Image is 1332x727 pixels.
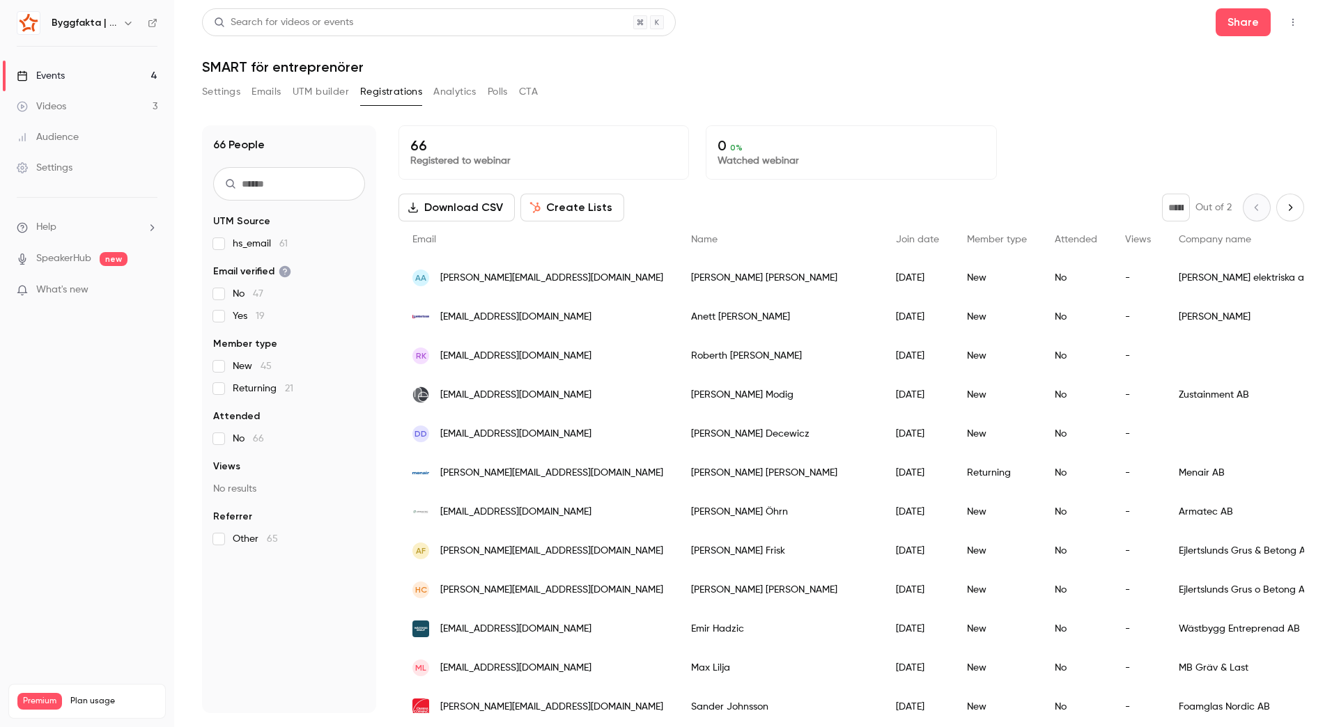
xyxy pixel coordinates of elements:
[1111,609,1165,648] div: -
[17,130,79,144] div: Audience
[520,194,624,221] button: Create Lists
[1276,194,1304,221] button: Next page
[953,258,1041,297] div: New
[677,492,882,531] div: [PERSON_NAME] Öhrn
[233,432,264,446] span: No
[953,297,1041,336] div: New
[213,136,265,153] h1: 66 People
[1041,375,1111,414] div: No
[213,214,365,546] section: facet-groups
[440,466,663,480] span: [PERSON_NAME][EMAIL_ADDRESS][DOMAIN_NAME]
[677,258,882,297] div: [PERSON_NAME] [PERSON_NAME]
[953,531,1041,570] div: New
[415,584,427,596] span: HC
[1041,570,1111,609] div: No
[360,81,422,103] button: Registrations
[882,492,953,531] div: [DATE]
[256,311,265,321] span: 19
[953,453,1041,492] div: Returning
[36,220,56,235] span: Help
[141,284,157,297] iframe: Noticeable Trigger
[17,161,72,175] div: Settings
[213,460,240,474] span: Views
[415,428,427,440] span: DD
[677,297,882,336] div: Anett [PERSON_NAME]
[677,375,882,414] div: [PERSON_NAME] Modig
[293,81,349,103] button: UTM builder
[233,532,278,546] span: Other
[415,662,426,674] span: ML
[882,375,953,414] div: [DATE]
[882,297,953,336] div: [DATE]
[233,359,272,373] span: New
[1111,258,1165,297] div: -
[718,154,984,168] p: Watched webinar
[519,81,538,103] button: CTA
[440,622,591,636] span: [EMAIL_ADDRESS][DOMAIN_NAME]
[1111,336,1165,375] div: -
[1111,492,1165,531] div: -
[440,271,663,286] span: [PERSON_NAME][EMAIL_ADDRESS][DOMAIN_NAME]
[967,235,1027,244] span: Member type
[202,81,240,103] button: Settings
[440,700,663,714] span: [PERSON_NAME][EMAIL_ADDRESS][DOMAIN_NAME]
[1041,297,1111,336] div: No
[882,687,953,726] div: [DATE]
[882,453,953,492] div: [DATE]
[410,137,677,154] p: 66
[17,12,40,34] img: Byggfakta | Powered by Hubexo
[1111,375,1165,414] div: -
[253,434,264,444] span: 66
[279,239,288,249] span: 61
[213,510,252,524] span: Referrer
[1195,201,1232,214] p: Out of 2
[213,337,277,351] span: Member type
[1041,258,1111,297] div: No
[677,336,882,375] div: Roberth [PERSON_NAME]
[882,570,953,609] div: [DATE]
[1125,235,1151,244] span: Views
[882,258,953,297] div: [DATE]
[416,350,426,362] span: RK
[412,386,429,403] img: norden.estate
[1111,648,1165,687] div: -
[440,349,591,363] span: [EMAIL_ADDRESS][DOMAIN_NAME]
[953,570,1041,609] div: New
[1111,570,1165,609] div: -
[440,427,591,441] span: [EMAIL_ADDRESS][DOMAIN_NAME]
[1111,531,1165,570] div: -
[214,15,353,30] div: Search for videos or events
[233,309,265,323] span: Yes
[1041,687,1111,726] div: No
[677,687,882,726] div: Sander Johnsson
[677,531,882,570] div: [PERSON_NAME] Frisk
[36,283,88,297] span: What's new
[691,235,718,244] span: Name
[213,265,291,279] span: Email verified
[953,375,1041,414] div: New
[261,361,272,371] span: 45
[202,58,1304,75] h1: SMART för entreprenörer
[412,503,429,520] img: armatec.se
[415,272,426,284] span: AA
[440,583,663,597] span: [PERSON_NAME][EMAIL_ADDRESS][DOMAIN_NAME]
[233,287,263,301] span: No
[882,648,953,687] div: [DATE]
[416,545,426,557] span: AF
[677,453,882,492] div: [PERSON_NAME] [PERSON_NAME]
[17,100,66,114] div: Videos
[267,534,278,544] span: 65
[882,531,953,570] div: [DATE]
[70,696,157,707] span: Plan usage
[1111,414,1165,453] div: -
[677,414,882,453] div: [PERSON_NAME] Decewicz
[882,609,953,648] div: [DATE]
[100,252,127,266] span: new
[882,336,953,375] div: [DATE]
[440,310,591,325] span: [EMAIL_ADDRESS][DOMAIN_NAME]
[17,69,65,83] div: Events
[730,143,743,153] span: 0 %
[410,154,677,168] p: Registered to webinar
[1041,492,1111,531] div: No
[440,505,591,519] span: [EMAIL_ADDRESS][DOMAIN_NAME]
